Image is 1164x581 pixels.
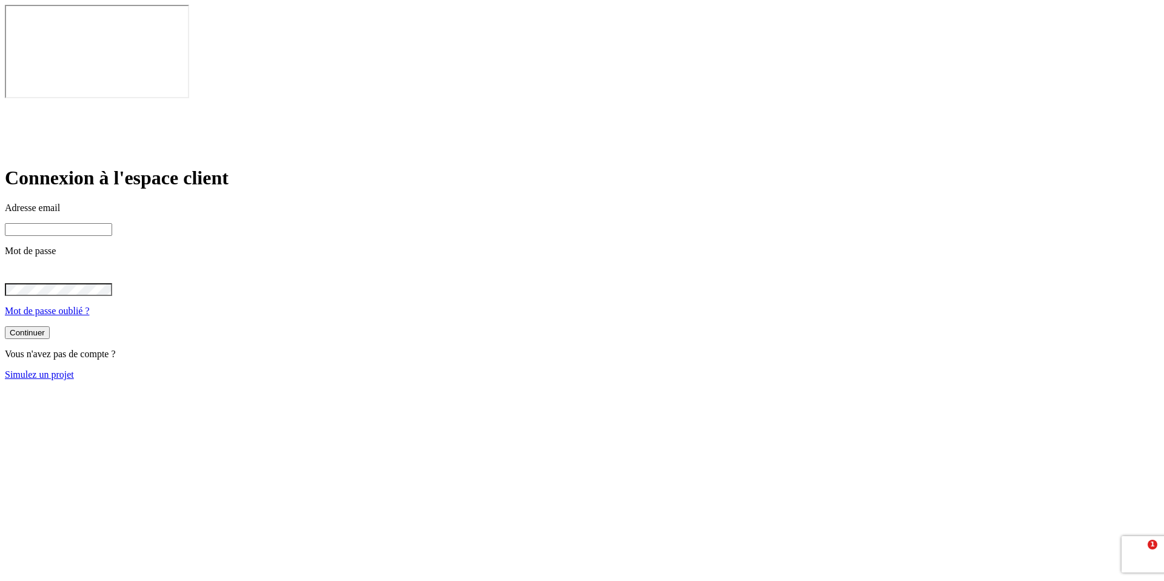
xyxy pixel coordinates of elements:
a: Simulez un projet [5,369,74,380]
span: 1 [1148,540,1157,549]
iframe: Intercom live chat [1123,540,1152,569]
a: Mot de passe oublié ? [5,306,90,316]
h1: Connexion à l'espace client [5,167,1159,189]
div: Continuer [10,328,45,337]
p: Mot de passe [5,246,1159,257]
button: Continuer [5,326,50,339]
p: Adresse email [5,203,1159,213]
p: Vous n'avez pas de compte ? [5,349,1159,360]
